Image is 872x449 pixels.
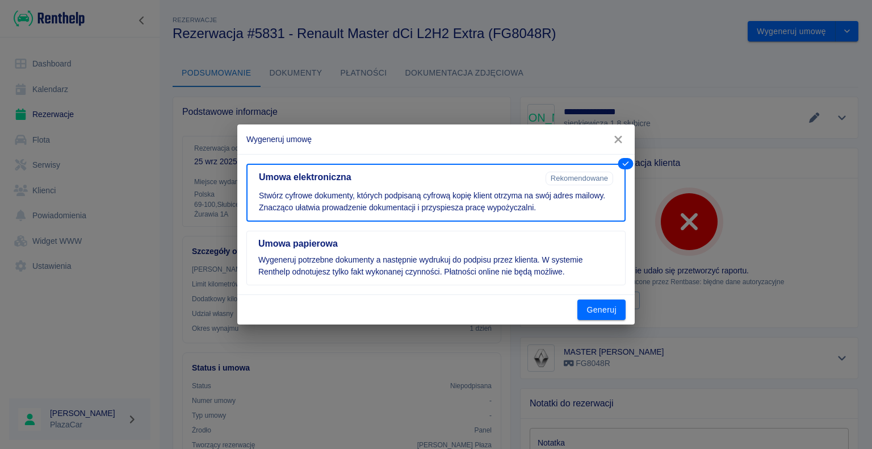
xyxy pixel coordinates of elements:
button: Generuj [577,300,626,321]
h5: Umowa elektroniczna [259,172,541,183]
p: Wygeneruj potrzebne dokumenty a następnie wydrukuj do podpisu przez klienta. W systemie Renthelp ... [258,254,614,278]
p: Stwórz cyfrowe dokumenty, których podpisaną cyfrową kopię klient otrzyma na swój adres mailowy. Z... [259,190,613,214]
button: Umowa elektronicznaRekomendowaneStwórz cyfrowe dokumenty, których podpisaną cyfrową kopię klient ... [246,164,626,222]
h5: Umowa papierowa [258,238,614,250]
span: Rekomendowane [546,174,613,182]
button: Umowa papierowaWygeneruj potrzebne dokumenty a następnie wydrukuj do podpisu przez klienta. W sys... [246,231,626,285]
h2: Wygeneruj umowę [237,124,635,154]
